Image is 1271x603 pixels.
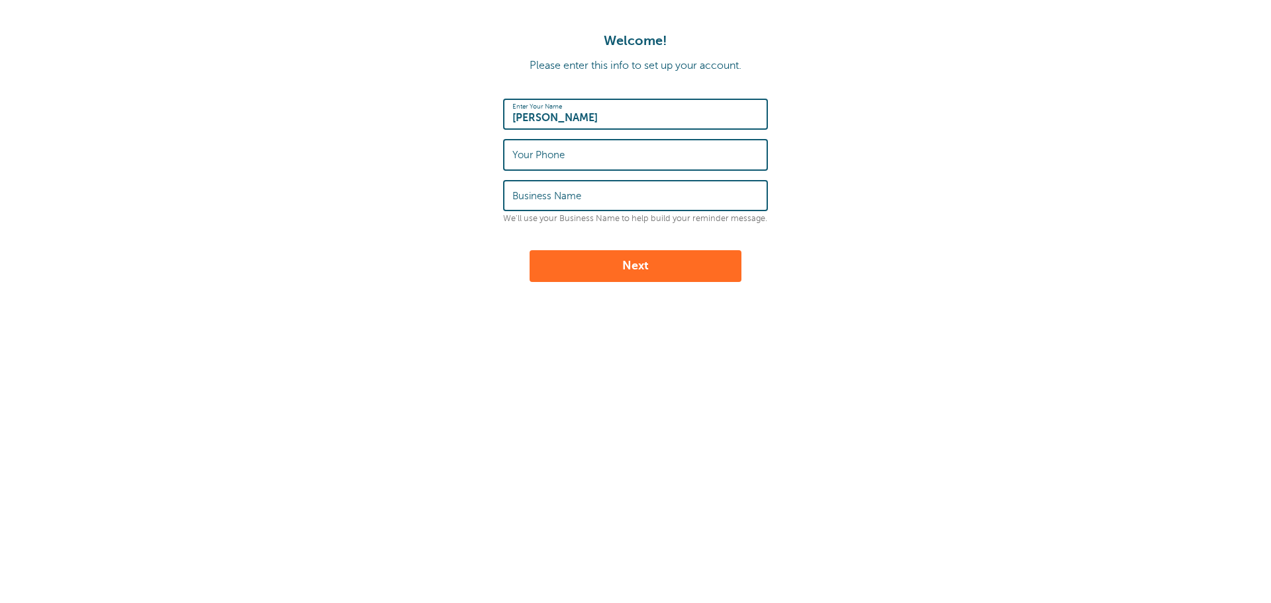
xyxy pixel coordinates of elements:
label: Enter Your Name [512,103,562,111]
button: Next [530,250,741,282]
label: Your Phone [512,149,565,161]
p: Please enter this info to set up your account. [13,60,1258,72]
p: We'll use your Business Name to help build your reminder message. [503,214,768,224]
h1: Welcome! [13,33,1258,49]
label: Business Name [512,190,581,202]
